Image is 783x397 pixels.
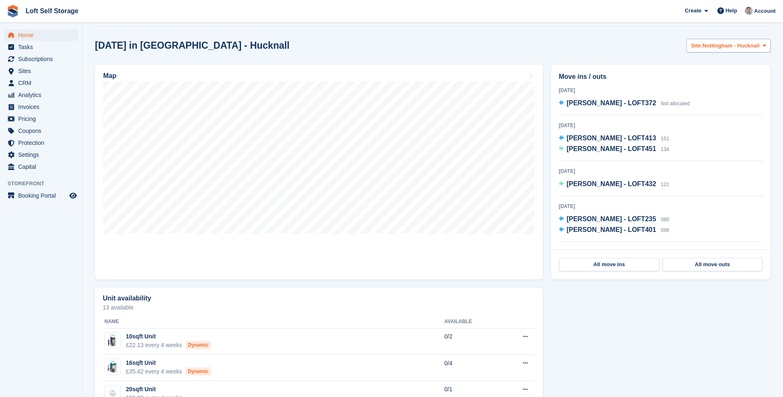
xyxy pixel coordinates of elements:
[661,147,669,152] span: 134
[126,332,211,341] div: 10sqft Unit
[105,333,121,348] img: 10sqft-units.jpg
[559,133,669,144] a: [PERSON_NAME] - LOFT413 151
[126,341,211,350] div: £22.13 every 4 weeks
[559,87,763,94] div: [DATE]
[18,137,68,149] span: Protection
[18,29,68,41] span: Home
[754,7,776,15] span: Account
[185,341,211,349] div: Dynamic
[4,137,78,149] a: menu
[126,359,211,367] div: 16sqft Unit
[4,41,78,53] a: menu
[4,29,78,41] a: menu
[661,136,669,142] span: 151
[95,65,543,279] a: Map
[68,191,78,201] a: Preview store
[567,145,656,152] span: [PERSON_NAME] - LOFT451
[18,113,68,125] span: Pricing
[559,144,669,155] a: [PERSON_NAME] - LOFT451 134
[691,42,703,50] span: Site:
[567,226,656,233] span: [PERSON_NAME] - LOFT401
[4,77,78,89] a: menu
[4,89,78,101] a: menu
[18,161,68,173] span: Capital
[4,161,78,173] a: menu
[726,7,737,15] span: Help
[18,125,68,137] span: Coupons
[661,227,669,233] span: 098
[4,149,78,161] a: menu
[559,168,763,175] div: [DATE]
[745,7,753,15] img: Nik Williams
[559,225,669,236] a: [PERSON_NAME] - LOFT401 098
[567,99,656,106] span: [PERSON_NAME] - LOFT372
[559,98,690,109] a: [PERSON_NAME] - LOFT372 Not allocated
[703,42,759,50] span: Nottingham - Hucknall
[95,40,290,51] h2: [DATE] in [GEOGRAPHIC_DATA] - Hucknall
[4,113,78,125] a: menu
[567,135,656,142] span: [PERSON_NAME] - LOFT413
[559,248,763,256] div: [DATE]
[661,101,690,106] span: Not allocated
[103,305,535,310] p: 13 available
[185,367,211,376] div: Dynamic
[445,328,500,354] td: 0/2
[18,190,68,201] span: Booking Portal
[18,65,68,77] span: Sites
[18,101,68,113] span: Invoices
[4,65,78,77] a: menu
[18,41,68,53] span: Tasks
[22,4,82,18] a: Loft Self Storage
[559,214,669,225] a: [PERSON_NAME] - LOFT235 080
[661,182,669,187] span: 121
[103,295,151,302] h2: Unit availability
[103,72,116,80] h2: Map
[7,5,19,17] img: stora-icon-8386f47178a22dfd0bd8f6a31ec36ba5ce8667c1dd55bd0f319d3a0aa187defe.svg
[567,215,656,222] span: [PERSON_NAME] - LOFT235
[567,180,656,187] span: [PERSON_NAME] - LOFT432
[559,179,669,190] a: [PERSON_NAME] - LOFT432 121
[559,203,763,210] div: [DATE]
[18,53,68,65] span: Subscriptions
[559,72,763,82] h2: Move ins / outs
[7,180,82,188] span: Storefront
[18,89,68,101] span: Analytics
[103,315,445,328] th: Name
[685,7,701,15] span: Create
[18,149,68,161] span: Settings
[445,354,500,381] td: 0/4
[4,190,78,201] a: menu
[18,77,68,89] span: CRM
[559,258,659,271] a: All move ins
[4,101,78,113] a: menu
[686,39,771,52] button: Site: Nottingham - Hucknall
[4,53,78,65] a: menu
[662,258,762,271] a: All move outs
[445,315,500,328] th: Available
[126,385,182,394] div: 20sqft Unit
[4,125,78,137] a: menu
[105,359,121,375] img: 16sqft-units.jpg
[126,367,211,376] div: £35.42 every 4 weeks
[661,217,669,222] span: 080
[559,122,763,129] div: [DATE]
